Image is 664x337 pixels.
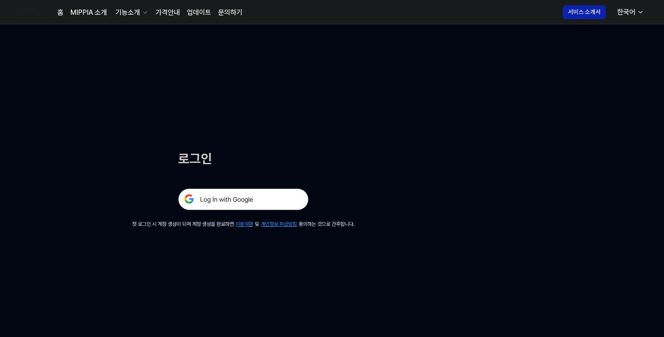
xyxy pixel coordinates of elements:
div: 한국어 [615,7,637,17]
img: 구글 로그인 버튼 [178,188,309,210]
button: 한국어 [610,3,649,21]
a: 가격안내 [156,7,180,18]
a: 이용약관 [236,221,253,227]
a: 문의하기 [218,7,242,18]
div: 첫 로그인 시 계정 생성이 되며 계정 생성을 완료하면 및 동의하는 것으로 간주합니다. [132,221,355,228]
a: 개인정보 취급방침 [261,221,297,227]
a: 업데이트 [187,7,211,18]
a: 홈 [57,7,63,18]
button: 기능소개 [114,7,149,18]
button: 서비스 소개서 [563,5,606,19]
h1: 로그인 [178,149,309,168]
a: MIPPIA 소개 [70,7,107,18]
div: 기능소개 [114,7,142,18]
